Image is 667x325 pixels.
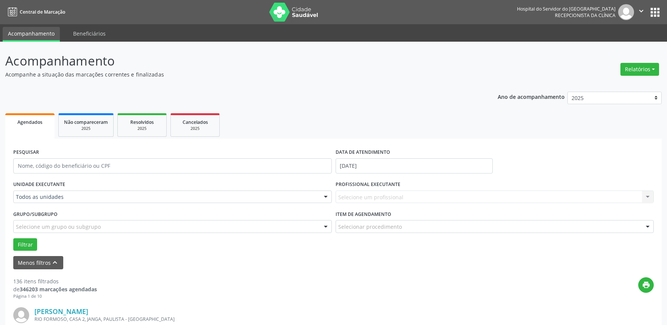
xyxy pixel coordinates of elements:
[336,158,493,173] input: Selecione um intervalo
[20,9,65,15] span: Central de Marcação
[64,119,108,125] span: Não compareceram
[498,92,565,101] p: Ano de acompanhamento
[17,119,42,125] span: Agendados
[13,285,97,293] div: de
[517,6,615,12] div: Hospital do Servidor do [GEOGRAPHIC_DATA]
[634,4,648,20] button: 
[555,12,615,19] span: Recepcionista da clínica
[176,126,214,131] div: 2025
[20,286,97,293] strong: 346203 marcações agendadas
[13,158,332,173] input: Nome, código do beneficiário ou CPF
[336,179,400,191] label: PROFISSIONAL EXECUTANTE
[130,119,154,125] span: Resolvidos
[5,6,65,18] a: Central de Marcação
[34,307,88,316] a: [PERSON_NAME]
[336,147,390,158] label: DATA DE ATENDIMENTO
[5,70,465,78] p: Acompanhe a situação das marcações correntes e finalizadas
[5,52,465,70] p: Acompanhamento
[34,316,540,322] div: RIO FORMOSO, CASA 2, JANGA, PAULISTA - [GEOGRAPHIC_DATA]
[51,258,59,267] i: keyboard_arrow_up
[123,126,161,131] div: 2025
[13,256,63,269] button: Menos filtroskeyboard_arrow_up
[68,27,111,40] a: Beneficiários
[637,7,645,15] i: 
[13,238,37,251] button: Filtrar
[336,208,391,220] label: Item de agendamento
[618,4,634,20] img: img
[648,6,662,19] button: apps
[338,223,402,231] span: Selecionar procedimento
[620,63,659,76] button: Relatórios
[13,307,29,323] img: img
[638,277,654,293] button: print
[642,281,650,289] i: print
[13,147,39,158] label: PESQUISAR
[3,27,60,42] a: Acompanhamento
[13,179,65,191] label: UNIDADE EXECUTANTE
[13,208,58,220] label: Grupo/Subgrupo
[183,119,208,125] span: Cancelados
[13,293,97,300] div: Página 1 de 10
[16,223,101,231] span: Selecione um grupo ou subgrupo
[16,193,316,201] span: Todos as unidades
[13,277,97,285] div: 136 itens filtrados
[64,126,108,131] div: 2025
